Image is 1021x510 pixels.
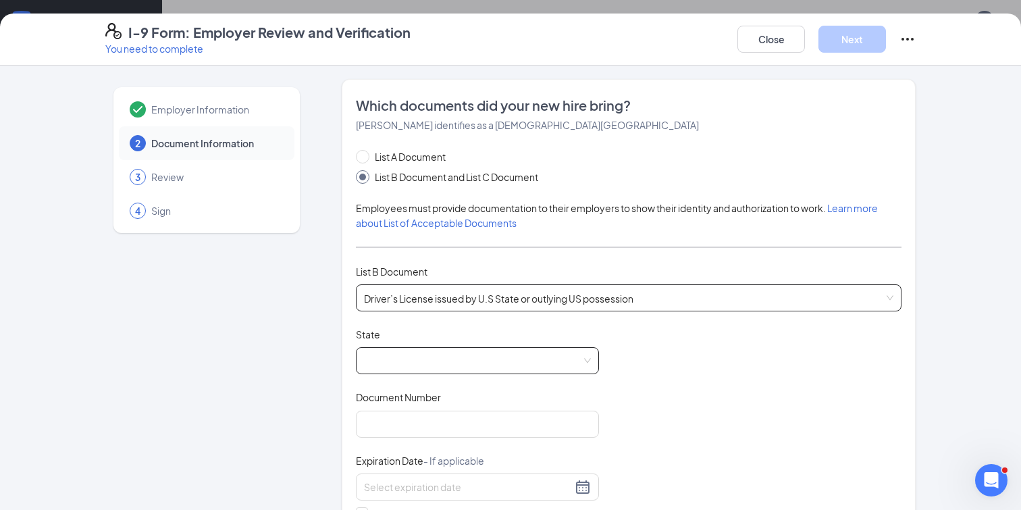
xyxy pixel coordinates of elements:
span: 3 [135,170,140,184]
span: Review [151,170,281,184]
span: Employees must provide documentation to their employers to show their identity and authorization ... [356,202,878,229]
p: You need to complete [105,42,411,55]
span: Driver’s License issued by U.S State or outlying US possession [364,285,893,311]
span: Employer Information [151,103,281,116]
h4: I-9 Form: Employer Review and Verification [128,23,411,42]
input: Select expiration date [364,480,572,494]
span: State [356,328,380,341]
span: - If applicable [423,455,484,467]
span: List A Document [369,149,451,164]
svg: Ellipses [899,31,916,47]
span: List B Document [356,265,427,278]
span: List B Document and List C Document [369,170,544,184]
iframe: Intercom live chat [975,464,1007,496]
span: 2 [135,136,140,150]
span: Expiration Date [356,454,484,467]
button: Close [737,26,805,53]
span: Document Information [151,136,281,150]
span: Document Number [356,390,441,404]
span: [PERSON_NAME] identifies as a [DEMOGRAPHIC_DATA][GEOGRAPHIC_DATA] [356,119,699,131]
span: 4 [135,204,140,218]
span: Which documents did your new hire bring? [356,96,901,115]
svg: Checkmark [130,101,146,118]
button: Next [818,26,886,53]
span: Sign [151,204,281,218]
svg: FormI9EVerifyIcon [105,23,122,39]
